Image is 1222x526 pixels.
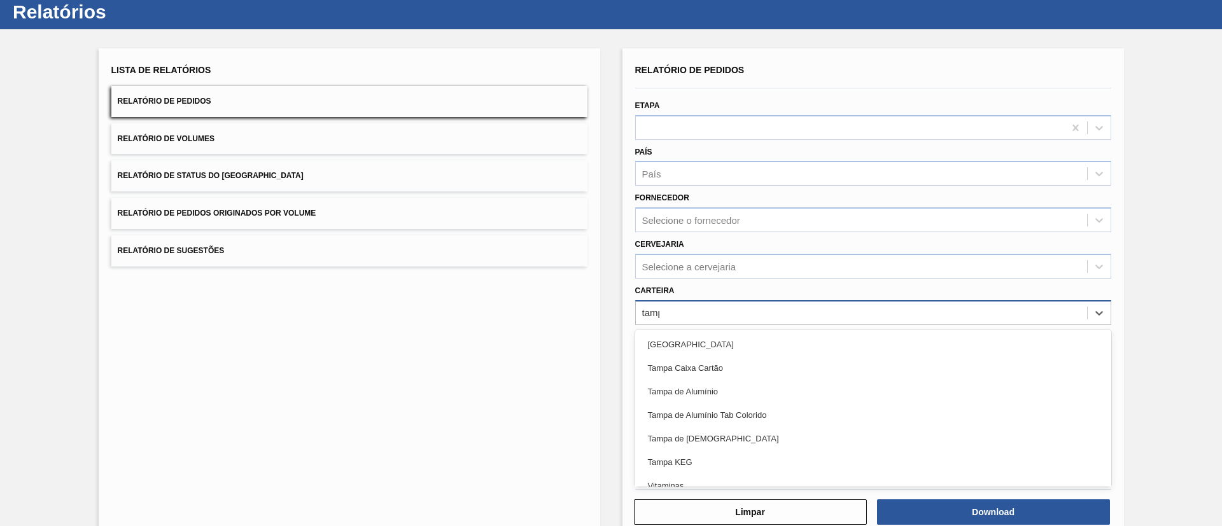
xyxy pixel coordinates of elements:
h1: Relatórios [13,4,239,19]
div: Tampa Caixa Cartão [635,356,1111,380]
label: Fornecedor [635,193,689,202]
div: Selecione o fornecedor [642,215,740,226]
div: Tampa de [DEMOGRAPHIC_DATA] [635,427,1111,450]
button: Relatório de Pedidos [111,86,587,117]
span: Relatório de Status do [GEOGRAPHIC_DATA] [118,171,304,180]
button: Relatório de Volumes [111,123,587,155]
button: Limpar [634,499,867,525]
span: Relatório de Pedidos [635,65,745,75]
span: Lista de Relatórios [111,65,211,75]
button: Relatório de Status do [GEOGRAPHIC_DATA] [111,160,587,191]
button: Download [877,499,1110,525]
label: País [635,148,652,156]
span: Relatório de Pedidos [118,97,211,106]
label: Cervejaria [635,240,684,249]
div: Tampa KEG [635,450,1111,474]
div: Tampa de Alumínio [635,380,1111,403]
span: Relatório de Sugestões [118,246,225,255]
button: Relatório de Sugestões [111,235,587,266]
label: Etapa [635,101,660,110]
div: Tampa de Alumínio Tab Colorido [635,403,1111,427]
button: Relatório de Pedidos Originados por Volume [111,198,587,229]
div: Selecione a cervejaria [642,261,736,272]
div: Vitaminas [635,474,1111,497]
span: Relatório de Volumes [118,134,214,143]
div: País [642,169,661,179]
label: Carteira [635,286,675,295]
div: [GEOGRAPHIC_DATA] [635,333,1111,356]
span: Relatório de Pedidos Originados por Volume [118,209,316,218]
